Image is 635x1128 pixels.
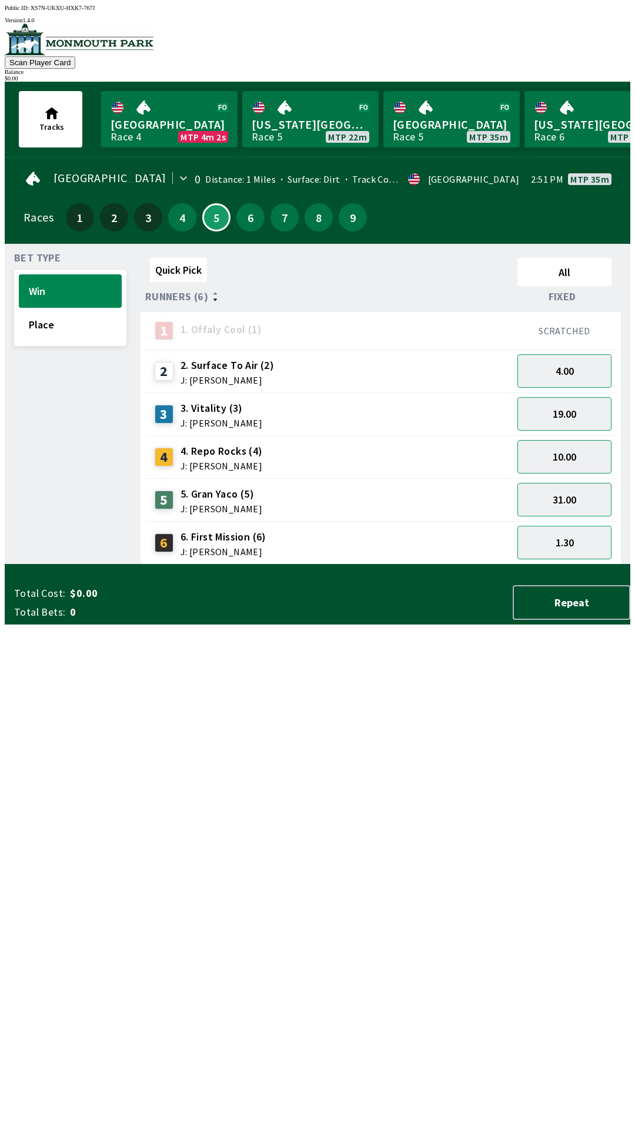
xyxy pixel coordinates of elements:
button: 1.30 [517,526,611,559]
button: Win [19,274,122,308]
span: 2 [103,213,125,221]
span: XS7N-UKXU-HXK7-767J [31,5,95,11]
span: Track Condition: Firm [340,173,444,185]
button: 19.00 [517,397,611,431]
span: Fixed [549,292,576,301]
div: Fixed [513,291,616,303]
div: [GEOGRAPHIC_DATA] [428,174,520,184]
div: Balance [5,69,630,75]
span: 4.00 [556,364,574,378]
span: 5. Gran Yaco (5) [181,486,262,502]
span: Win [29,284,112,298]
button: 4 [168,203,196,231]
div: 3 [155,405,173,424]
div: Race 5 [393,132,423,142]
div: 0 [195,174,200,184]
span: 7 [273,213,296,221]
button: 5 [202,203,230,231]
div: Races [24,213,54,222]
span: J: [PERSON_NAME] [181,375,274,385]
img: venue logo [5,23,153,55]
span: J: [PERSON_NAME] [181,418,262,428]
button: 8 [305,203,333,231]
span: 6. First Mission (6) [181,529,266,545]
span: Surface: Dirt [276,173,340,185]
span: J: [PERSON_NAME] [181,461,263,471]
span: 1 [69,213,91,221]
span: [GEOGRAPHIC_DATA] [393,117,510,132]
span: J: [PERSON_NAME] [181,504,262,513]
span: 4 [171,213,193,221]
span: 9 [342,213,364,221]
div: $ 0.00 [5,75,630,82]
span: [US_STATE][GEOGRAPHIC_DATA] [252,117,369,132]
div: Race 5 [252,132,282,142]
span: Distance: 1 Miles [205,173,276,185]
span: Quick Pick [155,263,202,277]
button: Place [19,308,122,341]
button: 2 [100,203,128,231]
span: 31.00 [553,493,576,506]
span: 8 [308,213,330,221]
button: 4.00 [517,354,611,388]
div: Version 1.4.0 [5,17,630,23]
span: 6 [239,213,262,221]
div: 4 [155,448,173,466]
button: 1 [66,203,94,231]
div: Runners (6) [145,291,513,303]
span: Runners (6) [145,292,208,301]
span: Repeat [523,596,620,609]
a: [US_STATE][GEOGRAPHIC_DATA]Race 5MTP 22m [242,91,379,147]
span: 3. Vitality (3) [181,401,262,416]
span: J: [PERSON_NAME] [181,547,266,556]
span: $0.00 [70,586,255,600]
div: SCRATCHED [517,325,611,337]
span: All [523,266,606,279]
span: Tracks [39,122,64,132]
span: Place [29,318,112,331]
span: 4. Repo Rocks (4) [181,444,263,459]
button: Quick Pick [150,258,207,282]
button: Scan Player Card [5,56,75,69]
span: 19.00 [553,407,576,421]
span: MTP 4m 2s [181,132,226,142]
span: MTP 35m [570,174,609,184]
span: Total Cost: [14,586,65,600]
span: 1.30 [556,536,574,549]
a: [GEOGRAPHIC_DATA]Race 4MTP 4m 2s [101,91,238,147]
span: [GEOGRAPHIC_DATA] [54,173,166,183]
div: Public ID: [5,5,630,11]
span: 2:51 PM [531,174,563,184]
button: Repeat [513,585,630,620]
span: 10.00 [553,450,576,464]
button: Tracks [19,91,82,147]
button: 9 [339,203,367,231]
span: 3 [137,213,159,221]
span: MTP 35m [469,132,508,142]
button: 10.00 [517,440,611,474]
span: 5 [206,214,226,220]
div: 5 [155,491,173,509]
span: MTP 22m [328,132,367,142]
div: Race 4 [111,132,141,142]
div: Race 6 [534,132,564,142]
span: Bet Type [14,253,61,263]
div: 1 [155,321,173,340]
button: 3 [134,203,162,231]
button: 6 [236,203,265,231]
span: 1. Offaly Cool (1) [181,322,262,337]
div: 6 [155,533,173,552]
span: 2. Surface To Air (2) [181,358,274,373]
button: 7 [270,203,299,231]
span: Total Bets: [14,605,65,619]
span: [GEOGRAPHIC_DATA] [111,117,228,132]
span: 0 [70,605,255,619]
button: 31.00 [517,483,611,516]
button: All [517,258,611,286]
div: 2 [155,362,173,381]
a: [GEOGRAPHIC_DATA]Race 5MTP 35m [383,91,520,147]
